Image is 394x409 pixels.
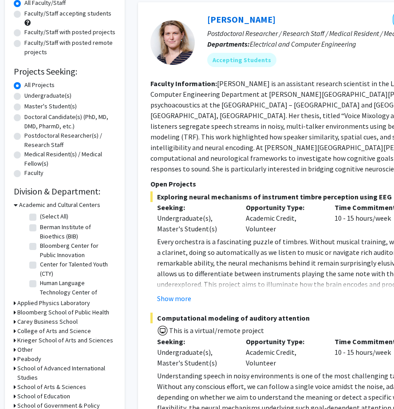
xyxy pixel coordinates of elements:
[17,382,86,392] h3: School of Arts & Sciences
[14,186,116,197] h2: Division & Department:
[40,222,114,241] label: Berman Institute of Bioethics (BIB)
[250,40,356,48] span: Electrical and Computer Engineering
[24,112,116,131] label: Doctoral Candidate(s) (PhD, MD, DMD, PharmD, etc.)
[157,202,232,213] p: Seeking:
[40,260,114,278] label: Center for Talented Youth (CTY)
[157,336,232,347] p: Seeking:
[17,317,78,326] h3: Carey Business School
[150,79,217,88] b: Faculty Information:
[17,354,41,364] h3: Peabody
[24,80,55,90] label: All Projects
[239,202,328,234] div: Academic Credit, Volunteer
[24,102,77,111] label: Master's Student(s)
[207,40,250,48] b: Departments:
[24,168,43,178] label: Faculty
[17,308,109,317] h3: Bloomberg School of Public Health
[40,212,68,221] label: (Select All)
[207,53,276,67] mat-chip: Accepting Students
[207,14,276,25] a: [PERSON_NAME]
[24,9,111,18] label: Faculty/Staff accepting students
[17,336,113,345] h3: Krieger School of Arts and Sciences
[7,369,38,402] iframe: Chat
[17,298,90,308] h3: Applied Physics Laboratory
[157,347,232,368] div: Undergraduate(s), Master's Student(s)
[239,336,328,368] div: Academic Credit, Volunteer
[24,38,116,57] label: Faculty/Staff with posted remote projects
[157,293,191,304] button: Show more
[157,213,232,234] div: Undergraduate(s), Master's Student(s)
[24,150,116,168] label: Medical Resident(s) / Medical Fellow(s)
[246,202,321,213] p: Opportunity Type:
[17,364,116,382] h3: School of Advanced International Studies
[246,336,321,347] p: Opportunity Type:
[40,241,114,260] label: Bloomberg Center for Public Innovation
[17,392,70,401] h3: School of Education
[14,66,116,77] h2: Projects Seeking:
[19,200,100,210] h3: Academic and Cultural Centers
[40,278,114,306] label: Human Language Technology Center of Excellence (HLTCOE)
[17,345,33,354] h3: Other
[168,326,264,335] span: This is a virtual/remote project
[24,131,116,150] label: Postdoctoral Researcher(s) / Research Staff
[24,28,115,37] label: Faculty/Staff with posted projects
[17,326,91,336] h3: College of Arts and Science
[24,91,71,100] label: Undergraduate(s)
